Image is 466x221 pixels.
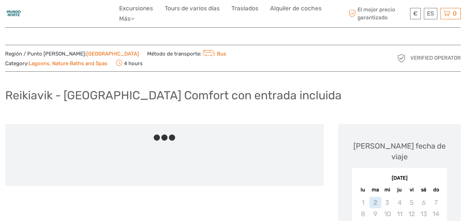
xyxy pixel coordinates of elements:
[29,60,107,67] a: Lagoons, Nature Baths and Spas
[418,208,430,220] div: Not available sábado, 13 de septiembre de 2025
[5,60,107,67] span: Category:
[347,6,408,21] span: El mejor precio garantizado
[406,197,418,208] div: Not available viernes, 5 de septiembre de 2025
[369,197,381,208] div: Not available martes, 2 de septiembre de 2025
[5,88,342,102] h1: Reikiavik - [GEOGRAPHIC_DATA] Comfort con entrada incluida
[406,208,418,220] div: Not available viernes, 12 de septiembre de 2025
[5,5,22,22] img: 2256-32daada7-f3b2-4e9b-853a-ba67a26b8b24_logo_small.jpg
[357,197,369,208] div: Not available lunes, 1 de septiembre de 2025
[430,208,442,220] div: Not available domingo, 14 de septiembre de 2025
[430,185,442,194] div: do
[119,14,134,24] a: Más
[231,3,258,13] a: Traslados
[406,185,418,194] div: vi
[201,51,226,57] a: Bus
[369,185,381,194] div: ma
[147,49,226,58] span: Método de transporte:
[410,54,461,62] span: Verified Operator
[393,185,406,194] div: ju
[357,185,369,194] div: lu
[430,197,442,208] div: Not available domingo, 7 de septiembre de 2025
[452,10,458,17] span: 0
[270,3,322,13] a: Alquiler de coches
[352,175,447,182] div: [DATE]
[369,208,381,220] div: Not available martes, 9 de septiembre de 2025
[418,197,430,208] div: Not available sábado, 6 de septiembre de 2025
[424,8,437,19] div: ES
[357,208,369,220] div: Not available lunes, 8 de septiembre de 2025
[345,141,454,162] div: [PERSON_NAME] fecha de viaje
[396,53,407,64] img: verified_operator_grey_128.png
[119,3,153,13] a: Excursiones
[381,197,393,208] div: Not available miércoles, 3 de septiembre de 2025
[116,58,143,68] span: 4 hours
[393,208,406,220] div: Not available jueves, 11 de septiembre de 2025
[5,50,139,58] span: Región / Punto [PERSON_NAME]:
[165,3,220,13] a: Tours de varios días
[413,10,418,17] span: €
[381,185,393,194] div: mi
[393,197,406,208] div: Not available jueves, 4 de septiembre de 2025
[418,185,430,194] div: sá
[86,51,139,57] a: [GEOGRAPHIC_DATA]
[381,208,393,220] div: Not available miércoles, 10 de septiembre de 2025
